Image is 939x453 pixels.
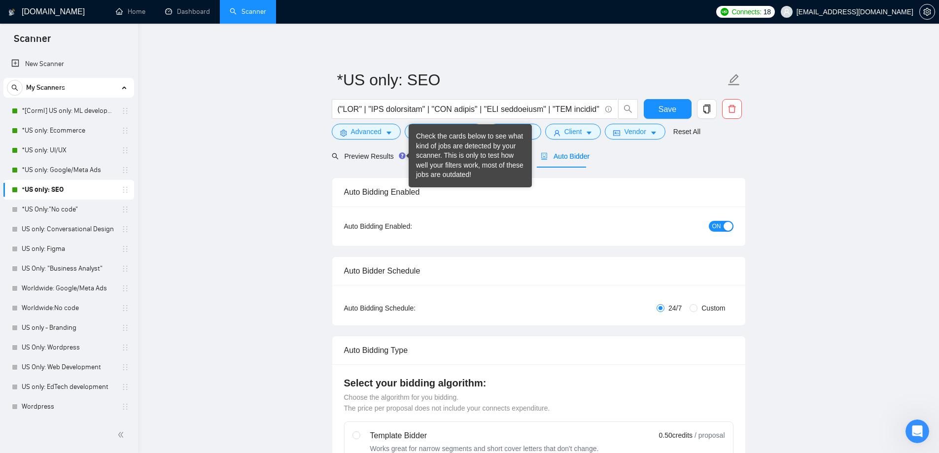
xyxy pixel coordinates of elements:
[58,190,105,201] div: • 2 тиж. тому
[11,54,126,74] a: New Scanner
[121,245,129,253] span: holder
[344,257,733,285] div: Auto Bidder Schedule
[416,132,524,180] div: Check the cards below to see what kind of jobs are detected by your scanner. This is only to test...
[7,84,22,91] span: search
[731,6,761,17] span: Connects:
[22,279,115,298] a: Worldwide: Google/Meta Ads
[22,160,115,180] a: *US only: Google/Meta Ads
[564,126,582,137] span: Client
[121,304,129,312] span: holder
[121,383,129,391] span: holder
[385,129,392,137] span: caret-down
[340,129,347,137] span: setting
[554,129,560,137] span: user
[344,336,733,364] div: Auto Bidding Type
[22,180,115,200] a: *US only: SEO
[22,357,115,377] a: US Only: Web Development
[605,106,612,112] span: info-circle
[18,332,48,339] span: Головна
[723,105,741,113] span: delete
[695,430,725,440] span: / proposal
[70,332,127,339] span: Повідомлення
[541,152,590,160] span: Auto Bidder
[11,253,31,273] img: Profile image for Nazar
[35,44,56,55] div: Mariia
[35,81,56,91] div: Mariia
[121,186,129,194] span: holder
[712,221,721,232] span: ON
[398,151,407,160] div: Tooltip anchor
[22,239,115,259] a: US only: Figma
[26,260,172,279] button: Напишіть нам повідомлення
[116,7,145,16] a: homeHome
[66,308,131,347] button: Повідомлення
[58,117,105,128] div: • 1 тиж. тому
[58,44,108,55] div: • 12 год. тому
[58,227,105,237] div: • 2 тиж. тому
[664,303,686,314] span: 24/7
[338,103,601,115] input: Search Freelance Jobs...
[121,225,129,233] span: holder
[22,298,115,318] a: Worldwide:No code
[344,221,474,232] div: Auto Bidding Enabled:
[121,127,129,135] span: holder
[344,303,474,314] div: Auto Bidding Schedule:
[370,430,599,442] div: Template Bidder
[121,206,129,213] span: holder
[613,129,620,137] span: idcard
[22,101,115,121] a: *[Corml] US only: ML development
[121,166,129,174] span: holder
[650,129,657,137] span: caret-down
[8,4,15,20] img: logo
[35,154,56,164] div: Mariia
[722,99,742,119] button: delete
[624,126,646,137] span: Vendor
[58,81,105,91] div: • 1 тиж. тому
[541,153,548,160] span: robot
[35,300,56,310] div: Mariia
[344,376,733,390] h4: Select your bidding algorithm:
[146,332,182,339] span: Допомога
[58,154,105,164] div: • 2 тиж. тому
[405,124,484,139] button: barsJob Categorycaret-down
[61,4,138,21] h1: Повідомлення
[22,121,115,140] a: *US only: Ecommerce
[121,146,129,154] span: holder
[22,417,115,436] a: Ed Tech
[121,344,129,351] span: holder
[117,430,127,440] span: double-left
[11,107,31,127] img: Profile image for Mariia
[22,397,115,417] a: Wordpress
[58,300,105,310] div: • 3 тиж. тому
[165,7,210,16] a: dashboardDashboard
[22,338,115,357] a: US Only: Wordpress
[132,308,197,347] button: Допомога
[35,117,56,128] div: Mariia
[35,227,56,237] div: Mariia
[332,124,401,139] button: settingAdvancedcaret-down
[3,54,134,74] li: New Scanner
[35,254,115,262] span: Rate your conversation
[764,6,771,17] span: 18
[545,124,601,139] button: userClientcaret-down
[919,8,935,16] a: setting
[920,8,935,16] span: setting
[22,318,115,338] a: US only - Branding
[337,68,726,92] input: Scanner name...
[659,430,693,441] span: 0.50 credits
[121,403,129,411] span: holder
[697,105,716,113] span: copy
[919,4,935,20] button: setting
[121,363,129,371] span: holder
[121,324,129,332] span: holder
[6,32,59,52] span: Scanner
[344,393,550,412] span: Choose the algorithm for you bidding. The price per proposal does not include your connects expen...
[697,303,729,314] span: Custom
[605,124,665,139] button: idcardVendorcaret-down
[673,126,700,137] a: Reset All
[173,4,191,22] div: Закрити
[22,219,115,239] a: US only: Conversational Design
[11,35,31,54] img: Profile image for Mariia
[22,140,115,160] a: *US only: UI/UX
[121,265,129,273] span: holder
